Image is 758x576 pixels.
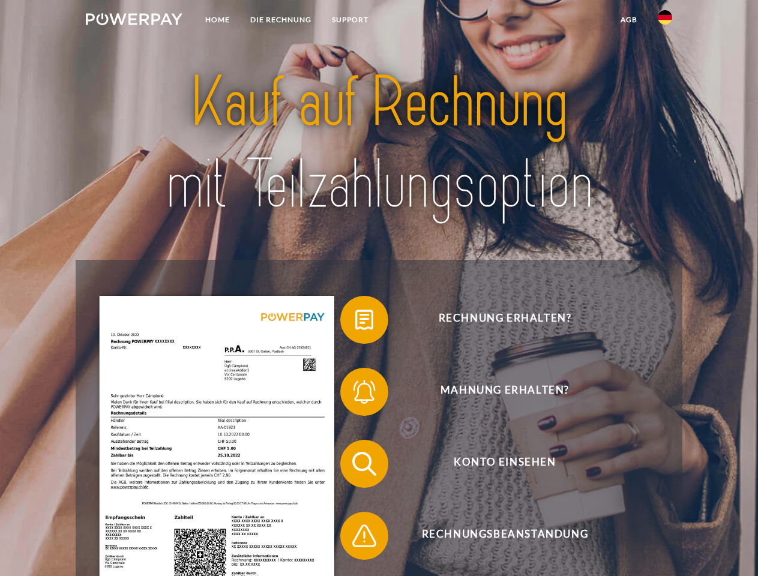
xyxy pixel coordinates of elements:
button: Mahnung erhalten? [340,368,652,416]
img: qb_search.svg [349,449,379,479]
span: Mahnung erhalten? [358,368,652,416]
button: Rechnungsbeanstandung [340,512,652,560]
button: Rechnung erhalten? [340,296,652,344]
img: title-powerpay_de.svg [115,58,643,230]
a: Home [195,9,240,31]
img: de [658,10,672,25]
span: Konto einsehen [358,440,652,488]
img: qb_warning.svg [349,521,379,551]
img: qb_bell.svg [349,377,379,407]
button: Konto einsehen [340,440,652,488]
span: Rechnung erhalten? [358,296,652,344]
a: DIE RECHNUNG [240,9,322,31]
img: qb_bill.svg [349,305,379,335]
span: Rechnungsbeanstandung [358,512,652,560]
a: agb [610,9,648,31]
img: logo-powerpay-white.svg [86,13,182,25]
a: SUPPORT [322,9,379,31]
